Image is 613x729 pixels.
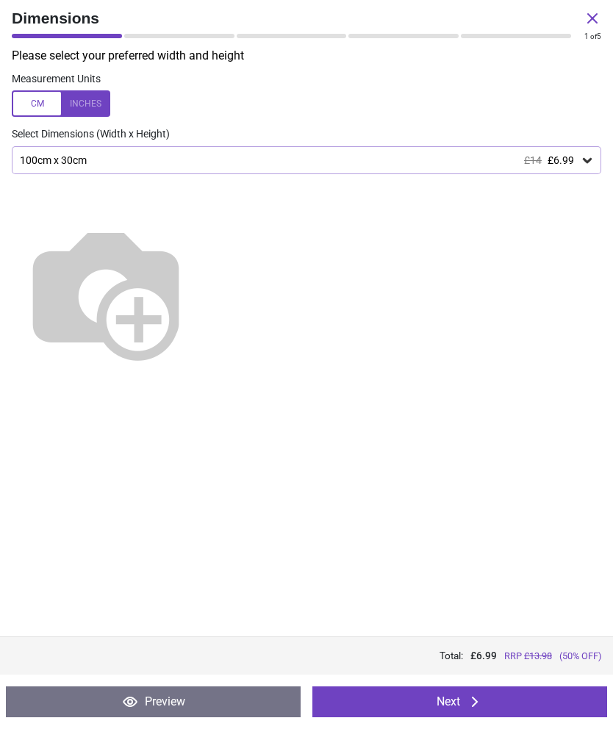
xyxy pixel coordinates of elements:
[524,154,542,166] span: £14
[18,154,580,167] div: 100cm x 30cm
[524,650,552,661] span: £ 13.98
[12,7,584,29] span: Dimensions
[559,650,601,663] span: (50% OFF)
[12,649,601,663] div: Total:
[12,48,613,64] p: Please select your preferred width and height
[548,154,574,166] span: £6.99
[584,32,589,40] span: 1
[504,650,552,663] span: RRP
[312,686,607,717] button: Next
[6,686,301,717] button: Preview
[476,650,497,661] span: 6.99
[12,72,101,87] label: Measurement Units
[12,198,200,386] img: Helper for size comparison
[470,649,497,663] span: £
[584,32,601,42] div: of 5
